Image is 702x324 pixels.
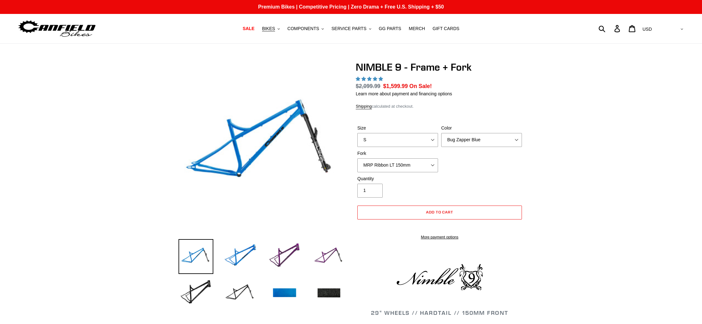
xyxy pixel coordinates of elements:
[409,82,432,90] span: On Sale!
[356,91,452,96] a: Learn more about payment and financing options
[331,26,366,31] span: SERVICE PARTS
[357,150,438,157] label: Fork
[356,104,372,109] a: Shipping
[179,239,213,274] img: Load image into Gallery viewer, NIMBLE 9 - Frame + Fork
[243,26,254,31] span: SALE
[262,26,275,31] span: BIKES
[284,24,327,33] button: COMPONENTS
[376,24,404,33] a: GG PARTS
[383,83,408,89] span: $1,599.99
[311,276,346,311] img: Load image into Gallery viewer, NIMBLE 9 - Frame + Fork
[406,24,428,33] a: MERCH
[267,276,302,311] img: Load image into Gallery viewer, NIMBLE 9 - Frame + Fork
[429,24,463,33] a: GIFT CARDS
[223,239,258,274] img: Load image into Gallery viewer, NIMBLE 9 - Frame + Fork
[441,125,522,131] label: Color
[356,83,380,89] s: $2,099.99
[357,175,438,182] label: Quantity
[371,309,508,316] span: 29" WHEELS // HARDTAIL // 150MM FRONT
[379,26,401,31] span: GG PARTS
[357,206,522,219] button: Add to cart
[259,24,283,33] button: BIKES
[356,103,523,110] div: calculated at checkout.
[311,239,346,274] img: Load image into Gallery viewer, NIMBLE 9 - Frame + Fork
[356,76,384,81] span: 4.89 stars
[328,24,374,33] button: SERVICE PARTS
[267,239,302,274] img: Load image into Gallery viewer, NIMBLE 9 - Frame + Fork
[179,276,213,311] img: Load image into Gallery viewer, NIMBLE 9 - Frame + Fork
[17,19,97,39] img: Canfield Bikes
[357,234,522,240] a: More payment options
[240,24,258,33] a: SALE
[287,26,319,31] span: COMPONENTS
[357,125,438,131] label: Size
[356,61,523,73] h1: NIMBLE 9 - Frame + Fork
[409,26,425,31] span: MERCH
[433,26,460,31] span: GIFT CARDS
[223,276,258,311] img: Load image into Gallery viewer, NIMBLE 9 - Frame + Fork
[602,22,618,35] input: Search
[426,210,454,214] span: Add to cart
